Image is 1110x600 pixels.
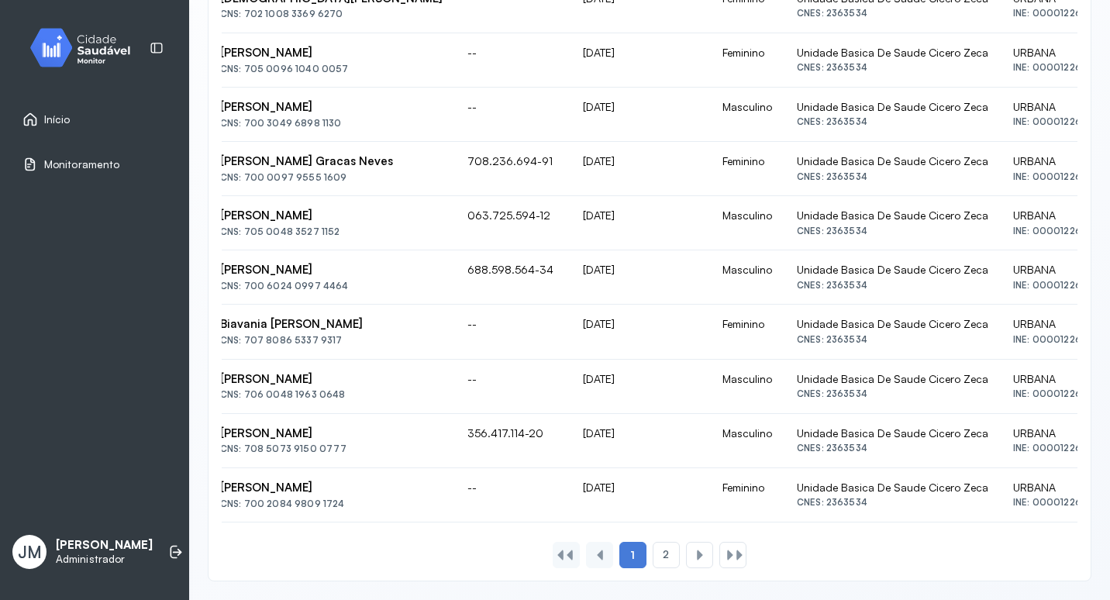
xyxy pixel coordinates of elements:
[220,317,443,332] div: Biavania [PERSON_NAME]
[571,468,710,522] td: [DATE]
[220,263,443,278] div: [PERSON_NAME]
[1013,481,1094,495] div: URBANA
[710,305,784,359] td: Feminino
[455,196,571,250] td: 063.725.594-12
[220,226,443,237] div: CNS: 705 0048 3527 1152
[1013,171,1094,182] div: INE: 0000122696
[220,335,443,346] div: CNS: 707 8086 5337 9317
[455,88,571,142] td: --
[22,112,167,127] a: Início
[797,443,988,453] div: CNES: 2363534
[797,116,988,127] div: CNES: 2363534
[220,498,443,509] div: CNS: 700 2084 9809 1724
[1013,443,1094,453] div: INE: 0000122696
[797,280,988,291] div: CNES: 2363534
[710,33,784,88] td: Feminino
[710,250,784,305] td: Masculino
[1013,388,1094,399] div: INE: 0000122696
[797,62,988,73] div: CNES: 2363534
[571,250,710,305] td: [DATE]
[797,154,988,168] div: Unidade Basica De Saude Cicero Zeca
[797,334,988,345] div: CNES: 2363534
[571,88,710,142] td: [DATE]
[1013,62,1094,73] div: INE: 0000122696
[1013,426,1094,440] div: URBANA
[22,157,167,172] a: Monitoramento
[797,317,988,331] div: Unidade Basica De Saude Cicero Zeca
[16,25,156,71] img: monitor.svg
[797,481,988,495] div: Unidade Basica De Saude Cicero Zeca
[44,158,119,171] span: Monitoramento
[220,443,443,454] div: CNS: 708 5073 9150 0777
[710,360,784,414] td: Masculino
[797,226,988,236] div: CNES: 2363534
[710,414,784,468] td: Masculino
[571,196,710,250] td: [DATE]
[797,372,988,386] div: Unidade Basica De Saude Cicero Zeca
[220,172,443,183] div: CNS: 700 0097 9555 1609
[1013,154,1094,168] div: URBANA
[710,88,784,142] td: Masculino
[571,305,710,359] td: [DATE]
[56,538,153,553] p: [PERSON_NAME]
[1013,116,1094,127] div: INE: 0000122696
[455,142,571,196] td: 708.236.694-91
[455,414,571,468] td: 356.417.114-20
[455,250,571,305] td: 688.598.564-34
[710,196,784,250] td: Masculino
[220,389,443,400] div: CNS: 706 0048 1963 0648
[18,542,42,562] span: JM
[1013,226,1094,236] div: INE: 0000122696
[797,100,988,114] div: Unidade Basica De Saude Cicero Zeca
[1013,263,1094,277] div: URBANA
[797,8,988,19] div: CNES: 2363534
[1013,280,1094,291] div: INE: 0000122696
[797,171,988,182] div: CNES: 2363534
[1013,209,1094,222] div: URBANA
[220,64,443,74] div: CNS: 705 0096 1040 0057
[56,553,153,566] p: Administrador
[797,388,988,399] div: CNES: 2363534
[220,281,443,291] div: CNS: 700 6024 0997 4464
[1013,334,1094,345] div: INE: 0000122696
[220,100,443,115] div: [PERSON_NAME]
[1013,46,1094,60] div: URBANA
[571,360,710,414] td: [DATE]
[455,360,571,414] td: --
[220,154,443,169] div: [PERSON_NAME] Gracas Neves
[797,426,988,440] div: Unidade Basica De Saude Cicero Zeca
[220,118,443,129] div: CNS: 700 3049 6898 1130
[710,468,784,522] td: Feminino
[1013,8,1094,19] div: INE: 0000122696
[1013,372,1094,386] div: URBANA
[797,263,988,277] div: Unidade Basica De Saude Cicero Zeca
[571,33,710,88] td: [DATE]
[630,548,635,562] span: 1
[220,46,443,60] div: [PERSON_NAME]
[220,209,443,223] div: [PERSON_NAME]
[455,33,571,88] td: --
[220,426,443,441] div: [PERSON_NAME]
[1013,497,1094,508] div: INE: 0000122696
[1013,100,1094,114] div: URBANA
[797,209,988,222] div: Unidade Basica De Saude Cicero Zeca
[220,372,443,387] div: [PERSON_NAME]
[797,497,988,508] div: CNES: 2363534
[571,414,710,468] td: [DATE]
[663,548,669,561] span: 2
[1013,317,1094,331] div: URBANA
[455,305,571,359] td: --
[220,481,443,495] div: [PERSON_NAME]
[455,468,571,522] td: --
[797,46,988,60] div: Unidade Basica De Saude Cicero Zeca
[571,142,710,196] td: [DATE]
[220,9,443,19] div: CNS: 702 1008 3369 6270
[44,113,71,126] span: Início
[710,142,784,196] td: Feminino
